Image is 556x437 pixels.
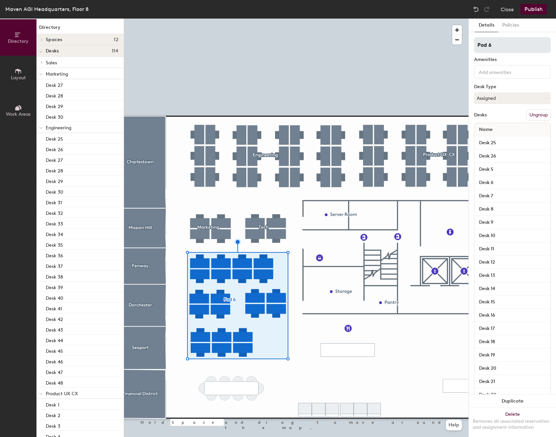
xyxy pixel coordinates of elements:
input: Unnamed desk [476,364,549,373]
input: Unnamed desk [476,178,549,187]
div: Maven AGI Headquarters, Floor 8 [5,5,89,13]
input: Unnamed desk [476,244,549,254]
button: Help [446,420,462,430]
button: Duplicate [469,395,556,408]
input: Unnamed desk [476,390,549,400]
input: Unnamed desk [476,271,549,280]
input: Unnamed desk [476,377,549,386]
img: Redo [483,6,490,13]
p: Desk 45 [46,346,63,354]
p: Desk 1 [46,400,59,408]
p: Desk 27 [46,81,63,88]
p: Desk 38 [46,272,63,280]
p: Desk 37 [46,262,63,269]
button: Details [475,19,498,32]
input: Unnamed desk [476,324,549,333]
p: Desk 29 [46,102,63,109]
p: Desk 34 [46,230,63,237]
p: Desk 42 [46,315,63,322]
span: Name [476,124,496,136]
img: Undo [473,6,479,13]
input: Unnamed desk [476,350,549,360]
span: 12 [114,37,118,42]
span: Spaces [46,37,62,42]
p: Desk 25 [46,134,63,142]
input: Unnamed desk [476,165,549,174]
input: Unnamed desk [476,311,549,320]
p: Desk 26 [46,145,63,153]
input: Unnamed desk [476,191,549,201]
div: Desk Type [474,84,551,90]
p: Desk 46 [46,357,63,365]
input: Unnamed desk [476,138,549,148]
p: Desk 43 [46,325,63,333]
button: DeleteRemoves all associated reservation and assignment information [469,408,556,437]
div: Desks [474,112,487,118]
span: Directory [8,38,29,44]
span: Work Areas [6,111,31,117]
input: Unnamed desk [476,218,549,227]
p: Desk 32 [46,209,63,216]
p: Desk 35 [46,240,63,248]
input: Unnamed desk [476,258,549,267]
span: Desks [46,48,59,54]
input: Unnamed desk [476,297,549,307]
p: Desk 30 [46,112,63,120]
span: Product UX CX [46,391,78,397]
span: Engineering [46,125,71,131]
p: Desk 40 [46,293,63,301]
input: Unnamed desk [476,231,549,240]
button: Close [501,4,514,15]
input: Unnamed desk [476,337,549,346]
p: Desk 41 [46,304,62,312]
span: Marketing [46,71,68,77]
div: Amenities [474,57,551,62]
p: Desk 36 [46,251,63,259]
p: Desk 28 [46,91,63,99]
h1: Directory [36,24,124,34]
span: 114 [112,48,118,54]
p: Desk 33 [46,219,63,227]
input: Add amenities [477,68,537,76]
button: Publish [521,4,547,15]
p: Desk 47 [46,368,63,375]
p: Desk 3 [46,421,60,429]
p: Desk 48 [46,378,63,386]
span: Sales [46,60,57,66]
p: Desk 2 [46,411,60,418]
span: Layout [11,75,26,81]
p: Desk 39 [46,283,63,290]
p: Desk 44 [46,336,63,343]
p: Desk 31 [46,198,62,206]
p: Desk 29 [46,177,63,184]
input: Unnamed desk [476,152,549,161]
p: Desk 28 [46,166,63,174]
input: Unnamed desk [476,205,549,214]
input: Unnamed desk [476,284,549,293]
p: Desk 30 [46,187,63,195]
p: Desk 27 [46,156,63,163]
button: Ungroup [526,109,551,121]
button: Policies [498,19,523,32]
div: Removes all associated reservation and assignment information [473,418,552,430]
button: Assigned [474,92,551,104]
